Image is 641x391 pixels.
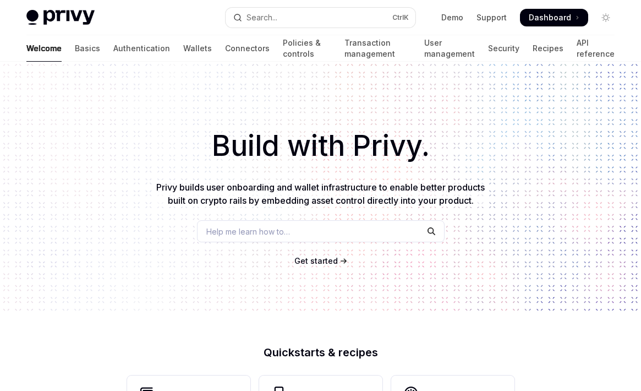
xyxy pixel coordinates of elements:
h1: Build with Privy. [18,124,623,167]
a: Security [488,35,519,62]
a: Recipes [533,35,563,62]
button: Open search [226,8,416,28]
a: Welcome [26,35,62,62]
button: Toggle dark mode [597,9,615,26]
span: Dashboard [529,12,571,23]
a: Get started [294,256,338,267]
h2: Quickstarts & recipes [127,347,514,358]
a: Policies & controls [283,35,331,62]
a: Dashboard [520,9,588,26]
span: Get started [294,256,338,265]
a: Authentication [113,35,170,62]
a: Basics [75,35,100,62]
a: Transaction management [344,35,411,62]
div: Search... [246,11,277,24]
span: Help me learn how to… [206,226,290,237]
img: light logo [26,10,95,25]
a: Support [476,12,507,23]
a: Demo [441,12,463,23]
span: Privy builds user onboarding and wallet infrastructure to enable better products built on crypto ... [156,182,485,206]
a: API reference [577,35,615,62]
a: Wallets [183,35,212,62]
a: Connectors [225,35,270,62]
span: Ctrl K [392,13,409,22]
a: User management [424,35,475,62]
